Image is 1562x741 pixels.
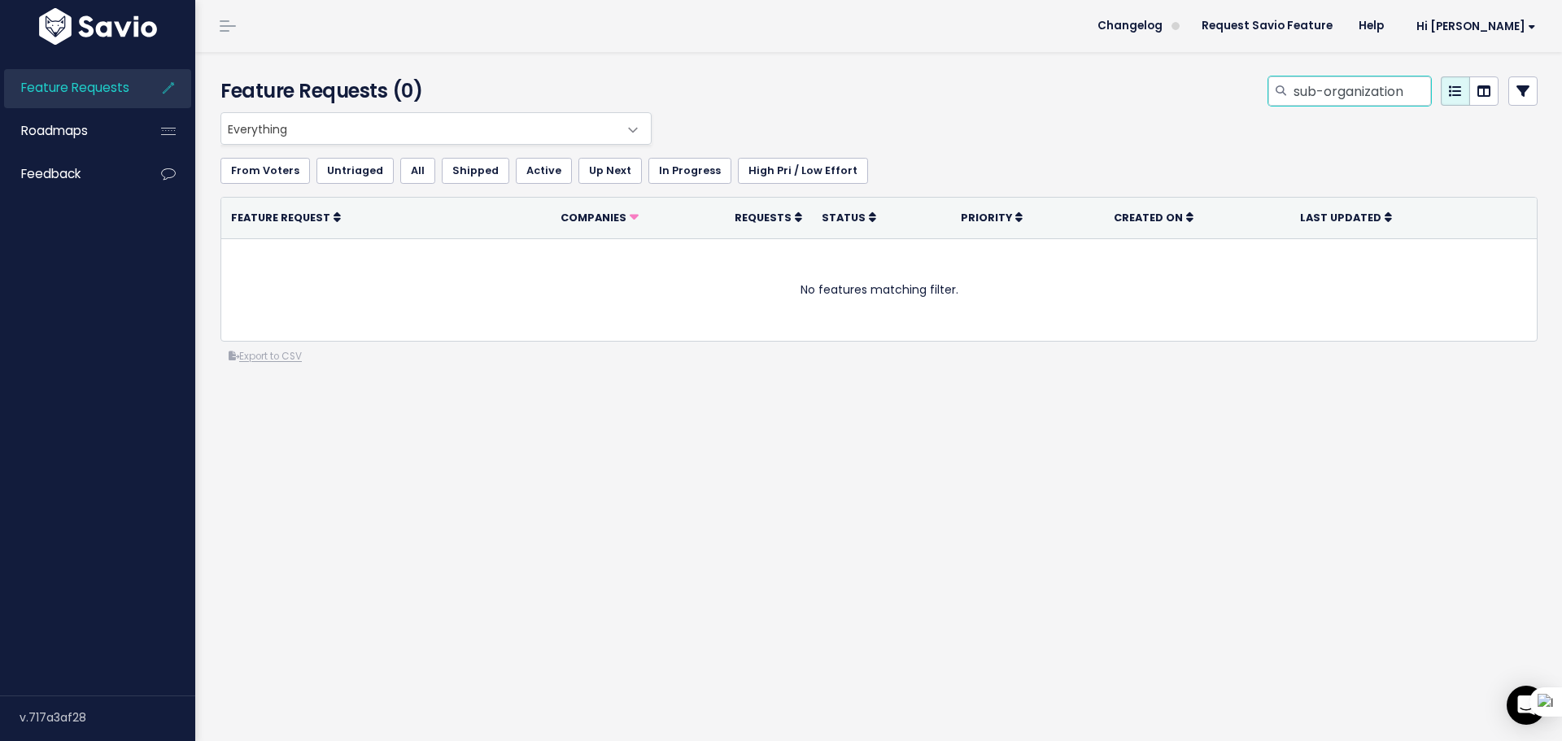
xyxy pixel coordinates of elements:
[961,209,1023,225] a: Priority
[1114,211,1183,224] span: Created On
[442,158,509,184] a: Shipped
[4,112,135,150] a: Roadmaps
[561,211,626,224] span: Companies
[1507,686,1546,725] div: Open Intercom Messenger
[231,209,341,225] a: Feature Request
[561,209,639,225] a: Companies
[4,155,135,193] a: Feedback
[822,211,866,224] span: Status
[21,122,88,139] span: Roadmaps
[738,158,868,184] a: High Pri / Low Effort
[735,209,802,225] a: Requests
[1189,14,1346,38] a: Request Savio Feature
[648,158,731,184] a: In Progress
[1416,20,1536,33] span: Hi [PERSON_NAME]
[1300,211,1381,224] span: Last Updated
[1114,209,1193,225] a: Created On
[578,158,642,184] a: Up Next
[231,211,330,224] span: Feature Request
[961,211,1012,224] span: Priority
[1300,209,1392,225] a: Last Updated
[400,158,435,184] a: All
[1292,76,1431,106] input: Search features...
[316,158,394,184] a: Untriaged
[822,209,876,225] a: Status
[4,69,135,107] a: Feature Requests
[21,79,129,96] span: Feature Requests
[221,113,618,144] span: Everything
[1097,20,1163,32] span: Changelog
[220,158,310,184] a: From Voters
[1397,14,1549,39] a: Hi [PERSON_NAME]
[20,696,195,739] div: v.717a3af28
[1346,14,1397,38] a: Help
[220,158,1538,184] ul: Filter feature requests
[21,165,81,182] span: Feedback
[229,350,302,363] a: Export to CSV
[35,8,161,45] img: logo-white.9d6f32f41409.svg
[735,211,792,224] span: Requests
[220,112,652,145] span: Everything
[221,238,1537,341] td: No features matching filter.
[516,158,572,184] a: Active
[220,76,644,106] h4: Feature Requests (0)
